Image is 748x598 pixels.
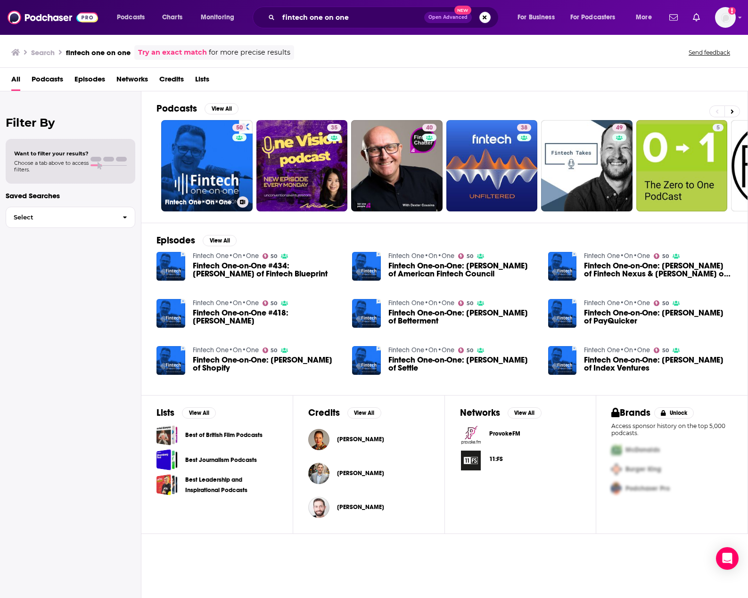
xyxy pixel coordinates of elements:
button: View All [508,407,542,419]
a: ProvokeFM logoProvokeFM [460,424,581,446]
span: Choose a tab above to access filters. [14,160,89,173]
span: 50 [467,348,473,353]
span: Want to filter your results? [14,150,89,157]
input: Search podcasts, credits, & more... [279,10,424,25]
span: Burger King [625,465,661,473]
a: Best of British Film Podcasts [156,424,178,445]
a: Fintech One•On•One [584,252,650,260]
button: View All [203,235,237,246]
button: Natasha BlychaNatasha Blycha [308,424,429,454]
img: Natasha Blycha [308,429,329,450]
span: Charts [162,11,182,24]
span: 50 [662,301,669,306]
a: 50 [654,300,669,306]
a: Best Journalism Podcasts [156,449,178,470]
button: View All [182,407,216,419]
div: Open Intercom Messenger [716,547,739,570]
button: open menu [511,10,567,25]
img: ProvokeFM logo [460,424,482,446]
button: Kevin DininoKevin Dinino [308,458,429,488]
span: Fintech One-on-One: [PERSON_NAME] of Index Ventures [584,356,732,372]
a: 49 [541,120,633,211]
a: Credits [159,72,184,91]
a: CreditsView All [308,407,381,419]
button: open menu [629,10,664,25]
a: Fintech One•On•One [193,346,259,354]
span: For Podcasters [570,11,616,24]
a: 50 [263,253,278,259]
a: Fintech One•On•One [193,252,259,260]
a: Charts [156,10,188,25]
img: Fintech One-on-One: Vikram Anreddy of Shopify [156,346,185,375]
span: Fintech One-on-One: [PERSON_NAME] of Shopify [193,356,341,372]
span: Fintech One-on-One #434: [PERSON_NAME] of Fintech Blueprint [193,262,341,278]
span: More [636,11,652,24]
span: 50 [236,123,243,133]
a: NetworksView All [460,407,542,419]
img: First Pro Logo [608,440,625,460]
a: 50Fintech One•On•One [161,120,253,211]
img: Fintech One-on-One: Phil Goldfeder of American Fintech Council [352,252,381,281]
span: Select [6,214,115,220]
h2: Lists [156,407,174,419]
button: Unlock [654,407,694,419]
a: Fintech One•On•One [388,252,454,260]
a: 50 [654,253,669,259]
img: 11:FS logo [460,450,482,471]
span: Fintech One-on-One: [PERSON_NAME] of PayQuicker [584,309,732,325]
a: Fintech One-on-One: Charles Rosenblatt of PayQuicker [584,309,732,325]
a: ListsView All [156,407,216,419]
span: 11:FS [489,455,503,463]
a: Networks [116,72,148,91]
span: ProvokeFM [489,430,520,437]
img: Fintech One-on-One: Bo Brustkern of Fintech Nexus & Jon Lear of Fintech Meetup [548,252,577,281]
button: Javier Martínez MorodoJavier Martínez Morodo [308,492,429,522]
span: Fintech One-on-One: [PERSON_NAME] of Betterment [388,309,537,325]
img: Fintech One-on-One: Mark Fiorentino of Index Ventures [548,346,577,375]
a: Fintech One-on-One: Alek Koenig of Settle [388,356,537,372]
a: 5 [636,120,728,211]
span: 40 [426,123,433,133]
a: Lists [195,72,209,91]
a: Episodes [74,72,105,91]
a: Fintech One-on-One: Sarah Levy of Betterment [388,309,537,325]
a: 11:FS logo11:FS [460,450,581,471]
a: Fintech One-on-One #418: Ralph Dangelmaier [156,299,185,328]
a: Fintech One-on-One: Sarah Levy of Betterment [352,299,381,328]
p: Access sponsor history on the top 5,000 podcasts. [611,422,732,436]
span: 50 [467,301,473,306]
span: Fintech One-on-One: [PERSON_NAME] of American Fintech Council [388,262,537,278]
span: 50 [271,348,277,353]
span: Fintech One-on-One #418: [PERSON_NAME] [193,309,341,325]
h2: Podcasts [156,103,197,114]
h2: Brands [611,407,650,419]
button: Send feedback [686,48,733,57]
img: Fintech One-on-One: Charles Rosenblatt of PayQuicker [548,299,577,328]
a: 50 [232,124,247,131]
svg: Add a profile image [728,7,736,15]
h3: Fintech One•On•One [165,198,233,206]
a: 5 [713,124,723,131]
a: Kevin Dinino [337,469,384,477]
span: for more precise results [209,47,290,58]
a: 35 [256,120,348,211]
a: Podcasts [32,72,63,91]
a: 50 [458,347,473,353]
a: Fintech One-on-One: Mark Fiorentino of Index Ventures [584,356,732,372]
span: Logged in as gmalloy [715,7,736,28]
span: 5 [716,123,720,133]
span: [PERSON_NAME] [337,469,384,477]
button: open menu [564,10,629,25]
a: Show notifications dropdown [666,9,682,25]
a: Podchaser - Follow, Share and Rate Podcasts [8,8,98,26]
